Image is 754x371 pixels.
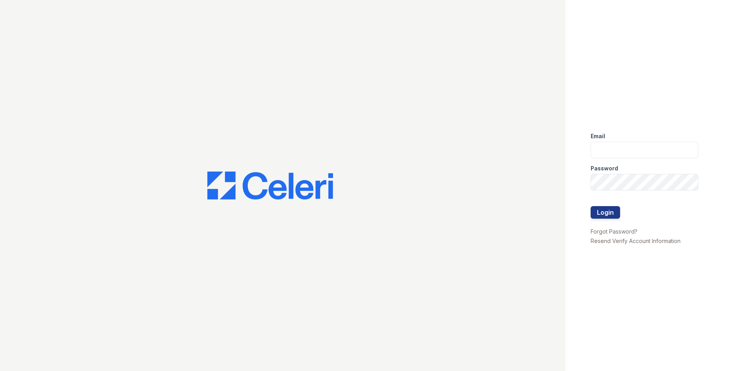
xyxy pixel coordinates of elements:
[591,228,637,235] a: Forgot Password?
[591,238,681,244] a: Resend Verify Account Information
[591,132,605,140] label: Email
[207,172,333,200] img: CE_Logo_Blue-a8612792a0a2168367f1c8372b55b34899dd931a85d93a1a3d3e32e68fde9ad4.png
[591,206,620,219] button: Login
[591,164,618,172] label: Password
